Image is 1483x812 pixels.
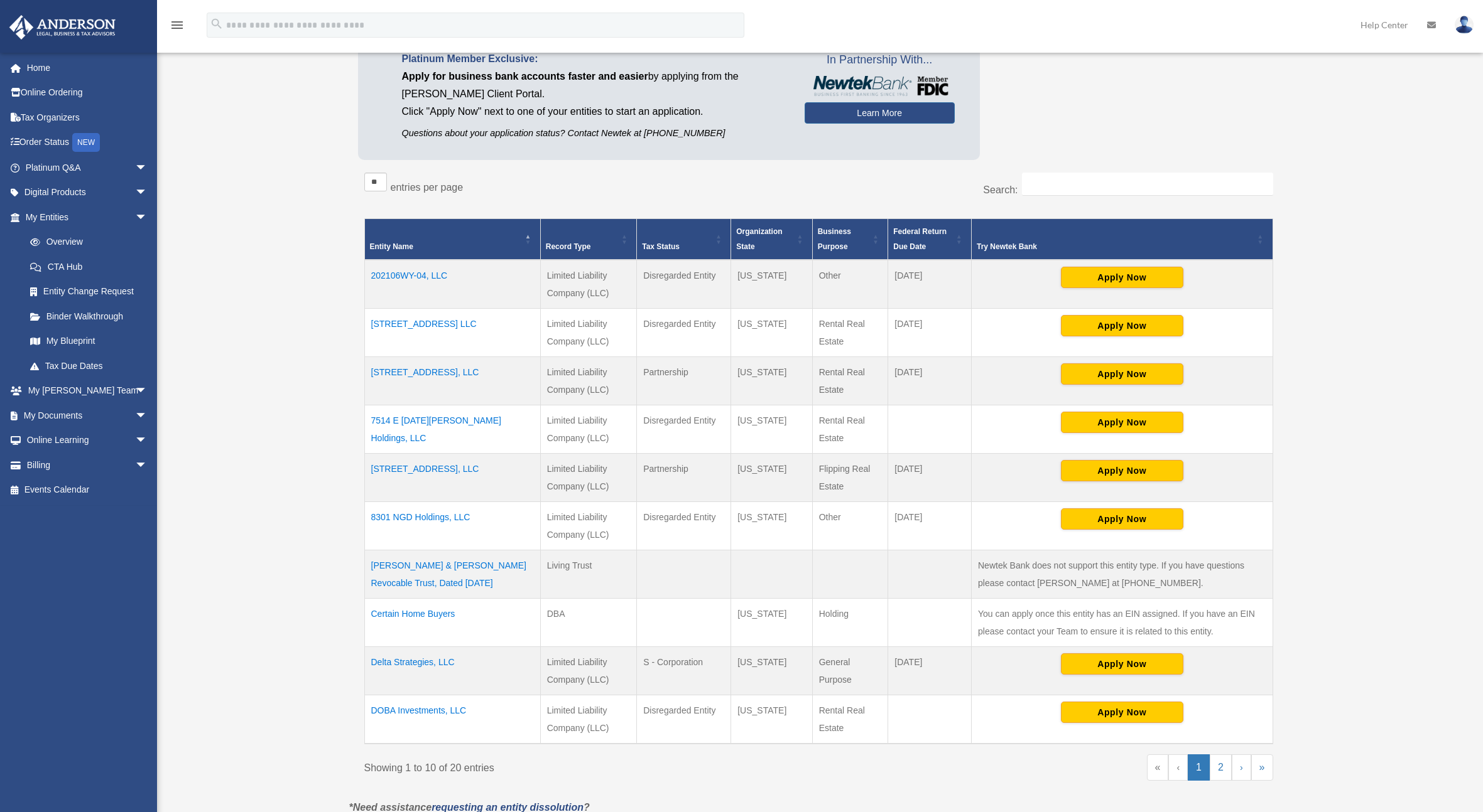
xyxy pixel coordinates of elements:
span: arrow_drop_down [135,378,160,404]
td: You can apply once this entity has an EIN assigned. If you have an EIN please contact your Team t... [971,599,1273,647]
td: Disregarded Entity [637,695,731,744]
td: Partnership [637,454,731,502]
label: Search: [983,184,1018,195]
a: My [PERSON_NAME] Teamarrow_drop_down [9,378,166,403]
i: menu [170,18,185,33]
a: Binder Walkthrough [18,304,160,329]
a: Online Ordering [9,80,166,105]
td: Rental Real Estate [812,405,888,454]
th: Record Type: Activate to sort [540,219,637,260]
a: Order StatusNEW [9,130,166,156]
span: Federal Return Due Date [893,227,947,251]
td: Partnership [637,357,731,405]
div: NEW [72,133,100,152]
a: Last [1251,754,1273,781]
span: Entity Name [370,242,413,251]
td: Rental Real Estate [812,695,888,744]
button: Apply Now [1061,363,1183,385]
td: [STREET_ADDRESS], LLC [364,454,540,502]
td: Flipping Real Estate [812,454,888,502]
a: Tax Due Dates [18,353,160,378]
a: Next [1232,754,1251,781]
a: Platinum Q&Aarrow_drop_down [9,155,166,180]
td: Rental Real Estate [812,309,888,357]
td: Disregarded Entity [637,260,731,309]
th: Federal Return Due Date: Activate to sort [888,219,972,260]
td: Newtek Bank does not support this entity type. If you have questions please contact [PERSON_NAME]... [971,550,1273,599]
td: [US_STATE] [731,599,812,647]
span: Business Purpose [818,227,851,251]
p: by applying from the [PERSON_NAME] Client Portal. [402,68,786,103]
a: Entity Change Request [18,279,160,304]
img: NewtekBankLogoSM.png [811,76,948,96]
a: Online Learningarrow_drop_down [9,428,166,453]
td: Limited Liability Company (LLC) [540,695,637,744]
span: arrow_drop_down [135,205,160,230]
td: DOBA Investments, LLC [364,695,540,744]
td: [US_STATE] [731,357,812,405]
td: 8301 NGD Holdings, LLC [364,502,540,550]
button: Apply Now [1061,267,1183,288]
td: [US_STATE] [731,695,812,744]
span: Record Type [546,242,591,251]
td: [US_STATE] [731,454,812,502]
a: Previous [1168,754,1188,781]
button: Apply Now [1061,315,1183,336]
td: [DATE] [888,502,972,550]
a: Learn More [805,102,955,124]
span: arrow_drop_down [135,452,160,478]
span: Apply for business bank accounts faster and easier [402,71,648,82]
p: Questions about your application status? Contact Newtek at [PHONE_NUMBER] [402,126,786,141]
a: 2 [1210,754,1232,781]
a: Tax Organizers [9,105,166,130]
th: Tax Status: Activate to sort [637,219,731,260]
a: Home [9,55,166,80]
td: Disregarded Entity [637,309,731,357]
a: First [1147,754,1169,781]
td: [STREET_ADDRESS], LLC [364,357,540,405]
span: arrow_drop_down [135,155,160,181]
button: Apply Now [1061,653,1183,675]
i: search [210,17,224,31]
td: [US_STATE] [731,405,812,454]
td: Living Trust [540,550,637,599]
a: Events Calendar [9,478,166,503]
td: [DATE] [888,454,972,502]
td: Disregarded Entity [637,405,731,454]
td: Delta Strategies, LLC [364,647,540,695]
td: [DATE] [888,647,972,695]
td: [DATE] [888,357,972,405]
td: [DATE] [888,309,972,357]
button: Apply Now [1061,508,1183,530]
p: Click "Apply Now" next to one of your entities to start an application. [402,103,786,120]
th: Try Newtek Bank : Activate to sort [971,219,1273,260]
td: Other [812,260,888,309]
td: Limited Liability Company (LLC) [540,647,637,695]
td: [US_STATE] [731,309,812,357]
td: Limited Liability Company (LLC) [540,357,637,405]
td: [US_STATE] [731,502,812,550]
td: General Purpose [812,647,888,695]
a: My Blueprint [18,329,160,354]
th: Entity Name: Activate to invert sorting [364,219,540,260]
td: Limited Liability Company (LLC) [540,260,637,309]
span: Organization State [736,227,782,251]
div: Try Newtek Bank [977,239,1254,254]
td: DBA [540,599,637,647]
td: [STREET_ADDRESS] LLC [364,309,540,357]
button: Apply Now [1061,702,1183,723]
div: Showing 1 to 10 of 20 entries [364,754,810,777]
a: CTA Hub [18,254,160,279]
button: Apply Now [1061,460,1183,481]
td: [US_STATE] [731,260,812,309]
td: Other [812,502,888,550]
img: User Pic [1455,16,1474,34]
td: [US_STATE] [731,647,812,695]
td: Disregarded Entity [637,502,731,550]
span: arrow_drop_down [135,403,160,429]
td: Certain Home Buyers [364,599,540,647]
td: [DATE] [888,260,972,309]
td: [PERSON_NAME] & [PERSON_NAME] Revocable Trust, Dated [DATE] [364,550,540,599]
a: Billingarrow_drop_down [9,452,166,478]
